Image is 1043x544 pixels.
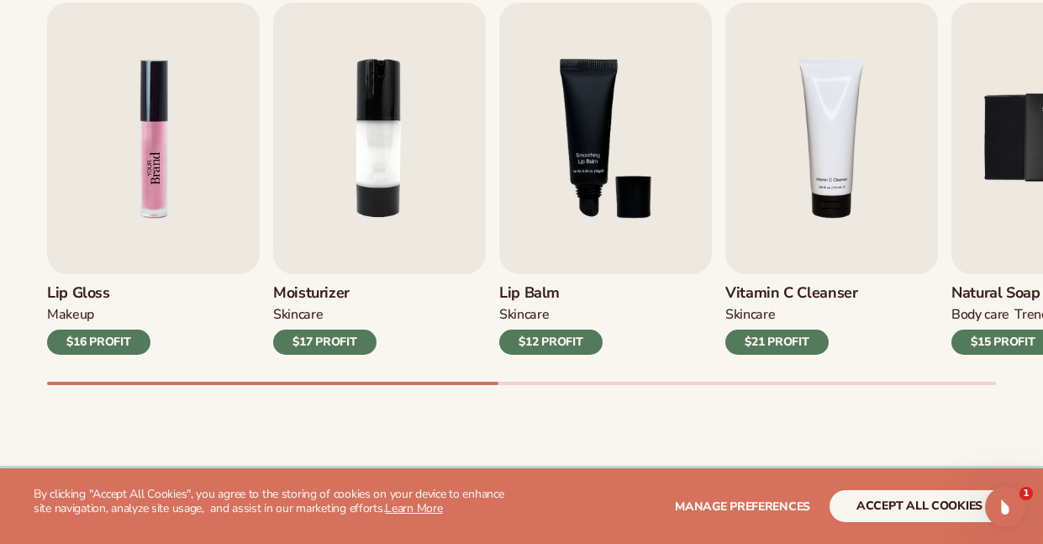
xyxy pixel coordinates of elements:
a: 4 / 9 [725,3,938,355]
div: Skincare [725,306,775,324]
a: 2 / 9 [273,3,486,355]
button: accept all cookies [830,490,1009,522]
div: $21 PROFIT [725,330,829,355]
p: By clicking "Accept All Cookies", you agree to the storing of cookies on your device to enhance s... [34,488,522,516]
h3: Lip Gloss [47,284,150,303]
div: SKINCARE [273,306,323,324]
div: BODY Care [951,306,1009,324]
h3: Moisturizer [273,284,377,303]
span: 1 [1019,487,1033,500]
div: $17 PROFIT [273,330,377,355]
h3: Lip Balm [499,284,603,303]
button: Manage preferences [675,490,810,522]
a: Learn More [385,500,442,516]
h3: Vitamin C Cleanser [725,284,858,303]
a: 3 / 9 [499,3,712,355]
div: $12 PROFIT [499,330,603,355]
div: MAKEUP [47,306,94,324]
div: SKINCARE [499,306,549,324]
iframe: Intercom live chat [985,487,1025,527]
img: Shopify Image 5 [47,3,260,274]
a: 1 / 9 [47,3,260,355]
div: $16 PROFIT [47,330,150,355]
span: Manage preferences [675,499,810,515]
